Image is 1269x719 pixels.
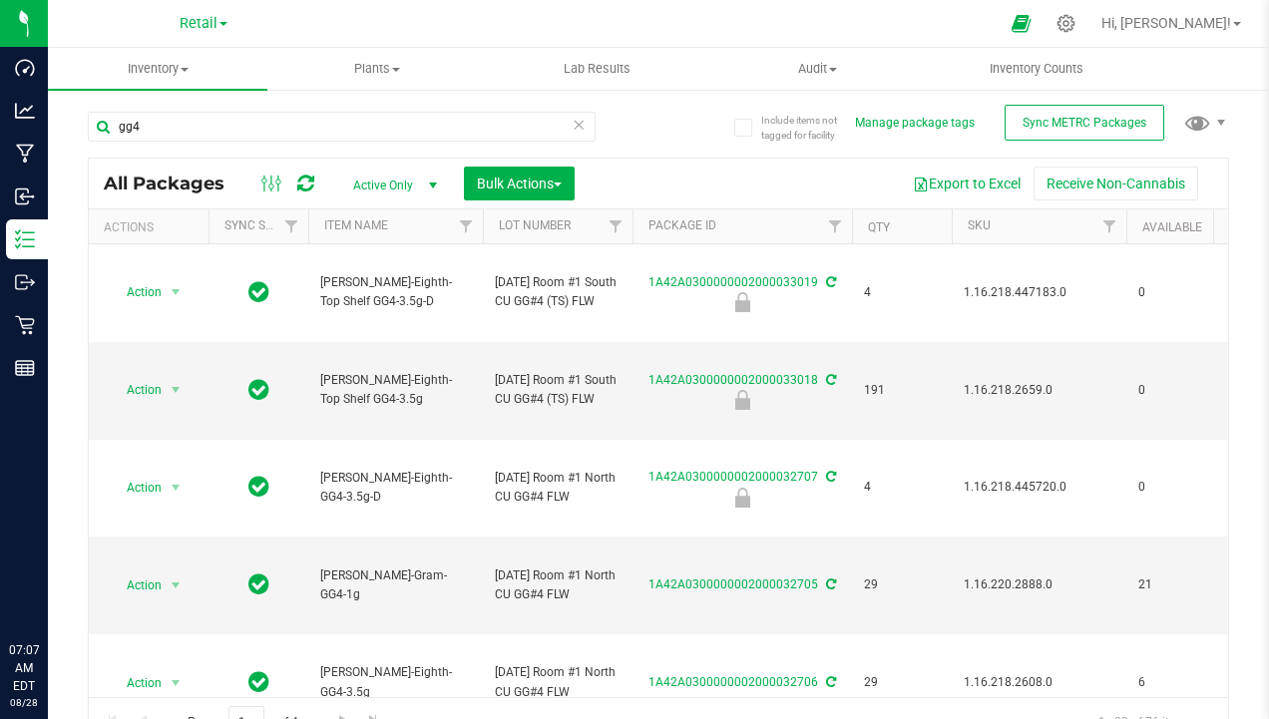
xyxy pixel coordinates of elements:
[495,273,621,311] span: [DATE] Room #1 South CU GG#4 (TS) FLW
[1142,220,1202,234] a: Available
[320,273,471,311] span: [PERSON_NAME]-Eighth-Top Shelf GG4-3.5g-D
[600,209,633,243] a: Filter
[164,278,189,306] span: select
[477,176,562,191] span: Bulk Actions
[275,209,308,243] a: Filter
[1034,167,1198,200] button: Receive Non-Cannabis
[20,559,80,619] iframe: Resource center
[15,186,35,206] inline-svg: Inbound
[15,358,35,378] inline-svg: Reports
[15,58,35,78] inline-svg: Dashboard
[499,218,571,232] a: Lot Number
[964,673,1114,692] span: 1.16.218.2608.0
[1101,15,1231,31] span: Hi, [PERSON_NAME]!
[964,575,1114,594] span: 1.16.220.2888.0
[648,218,716,232] a: Package ID
[648,373,818,387] a: 1A42A0300000002000033018
[823,577,836,591] span: Sync from Compliance System
[164,669,189,697] span: select
[707,48,927,90] a: Audit
[48,48,267,90] a: Inventory
[164,474,189,502] span: select
[573,112,587,138] span: Clear
[1138,575,1214,594] span: 21
[248,668,269,696] span: In Sync
[320,663,471,701] span: [PERSON_NAME]-Eighth-GG4-3.5g
[1005,105,1164,141] button: Sync METRC Packages
[855,115,975,132] button: Manage package tags
[320,469,471,507] span: [PERSON_NAME]-Eighth-GG4-3.5g-D
[248,376,269,404] span: In Sync
[900,167,1034,200] button: Export to Excel
[488,48,707,90] a: Lab Results
[104,220,201,234] div: Actions
[999,4,1044,43] span: Open Ecommerce Menu
[109,474,163,502] span: Action
[495,371,621,409] span: [DATE] Room #1 South CU GG#4 (TS) FLW
[104,173,244,194] span: All Packages
[248,570,269,598] span: In Sync
[164,376,189,404] span: select
[9,641,39,695] p: 07:07 AM EDT
[224,218,301,232] a: Sync Status
[708,60,926,78] span: Audit
[1093,209,1126,243] a: Filter
[823,275,836,289] span: Sync from Compliance System
[48,60,267,78] span: Inventory
[648,275,818,289] a: 1A42A0300000002000033019
[180,15,217,32] span: Retail
[819,209,852,243] a: Filter
[164,571,189,599] span: select
[248,473,269,501] span: In Sync
[15,229,35,249] inline-svg: Inventory
[450,209,483,243] a: Filter
[248,278,269,306] span: In Sync
[495,663,621,701] span: [DATE] Room #1 North CU GG#4 FLW
[823,373,836,387] span: Sync from Compliance System
[1054,14,1078,33] div: Manage settings
[864,575,940,594] span: 29
[320,566,471,604] span: [PERSON_NAME]-Gram-GG4-1g
[927,48,1146,90] a: Inventory Counts
[1138,381,1214,400] span: 0
[823,470,836,484] span: Sync from Compliance System
[864,673,940,692] span: 29
[868,220,890,234] a: Qty
[968,218,991,232] a: SKU
[761,113,861,143] span: Include items not tagged for facility
[864,478,940,497] span: 4
[495,566,621,604] span: [DATE] Room #1 North CU GG#4 FLW
[1023,116,1146,130] span: Sync METRC Packages
[320,371,471,409] span: [PERSON_NAME]-Eighth-Top Shelf GG4-3.5g
[630,390,855,410] div: Newly Received
[823,675,836,689] span: Sync from Compliance System
[495,469,621,507] span: [DATE] Room #1 North CU GG#4 FLW
[648,675,818,689] a: 1A42A0300000002000032706
[963,60,1110,78] span: Inventory Counts
[15,144,35,164] inline-svg: Manufacturing
[648,577,818,591] a: 1A42A0300000002000032705
[964,478,1114,497] span: 1.16.218.445720.0
[1138,673,1214,692] span: 6
[109,376,163,404] span: Action
[864,283,940,302] span: 4
[267,48,487,90] a: Plants
[537,60,657,78] span: Lab Results
[15,101,35,121] inline-svg: Analytics
[109,669,163,697] span: Action
[864,381,940,400] span: 191
[1138,478,1214,497] span: 0
[1138,283,1214,302] span: 0
[15,315,35,335] inline-svg: Retail
[15,272,35,292] inline-svg: Outbound
[268,60,486,78] span: Plants
[648,470,818,484] a: 1A42A0300000002000032707
[88,112,596,142] input: Search Package ID, Item Name, SKU, Lot or Part Number...
[464,167,575,200] button: Bulk Actions
[109,278,163,306] span: Action
[630,292,855,312] div: Newly Received
[9,695,39,710] p: 08/28
[964,381,1114,400] span: 1.16.218.2659.0
[109,571,163,599] span: Action
[630,488,855,508] div: Newly Received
